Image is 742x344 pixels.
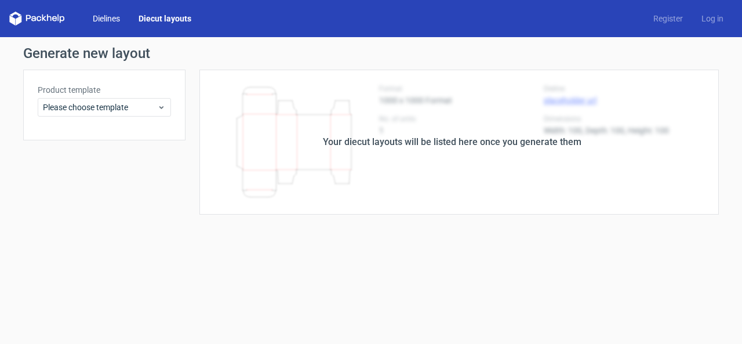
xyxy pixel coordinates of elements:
[38,84,171,96] label: Product template
[692,13,733,24] a: Log in
[129,13,201,24] a: Diecut layouts
[323,135,581,149] div: Your diecut layouts will be listed here once you generate them
[83,13,129,24] a: Dielines
[644,13,692,24] a: Register
[23,46,719,60] h1: Generate new layout
[43,102,157,113] span: Please choose template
